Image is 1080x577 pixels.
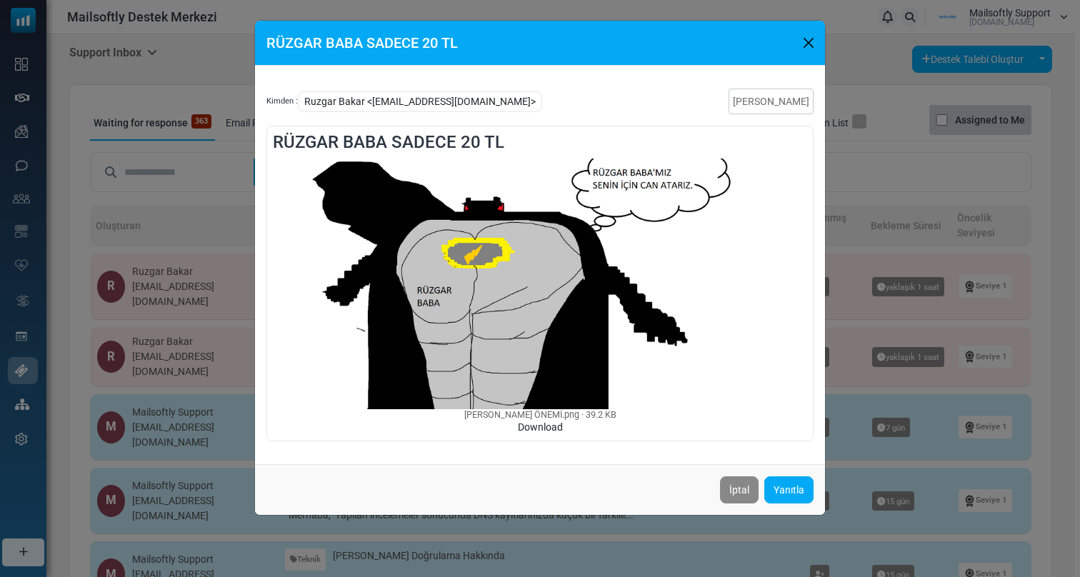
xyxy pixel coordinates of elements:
[273,159,807,409] img: R%C3%9CZGAR%20BABANIN%20%C3%96NEM%C4%B0.png
[266,32,458,54] h5: RÜZGAR BABA SADECE 20 TL
[298,91,542,112] span: Ruzgar Bakar <[EMAIL_ADDRESS][DOMAIN_NAME]>
[729,89,814,114] a: [PERSON_NAME]
[720,476,759,503] button: İptal
[798,32,819,54] button: Close
[266,96,298,108] span: Kimden :
[764,476,814,503] a: Yanıtla
[273,132,807,153] h4: RÜZGAR BABA SADECE 20 TL
[581,409,616,420] span: 39.2 KB
[464,409,579,420] span: [PERSON_NAME] ÖNEMİ.png
[518,421,563,433] a: Download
